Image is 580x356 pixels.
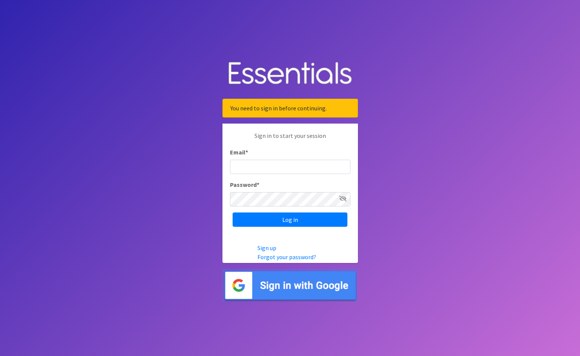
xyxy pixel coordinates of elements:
a: Forgot your password? [257,253,316,261]
p: Sign in to start your session [230,131,350,148]
label: Password [230,180,259,189]
input: Log in [233,212,347,227]
abbr: required [245,148,248,156]
label: Email [230,148,248,157]
div: You need to sign in before continuing. [222,99,358,118]
img: Sign in with Google [222,269,358,302]
img: Human Essentials [222,54,358,93]
a: Sign up [257,244,276,252]
abbr: required [257,181,259,188]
